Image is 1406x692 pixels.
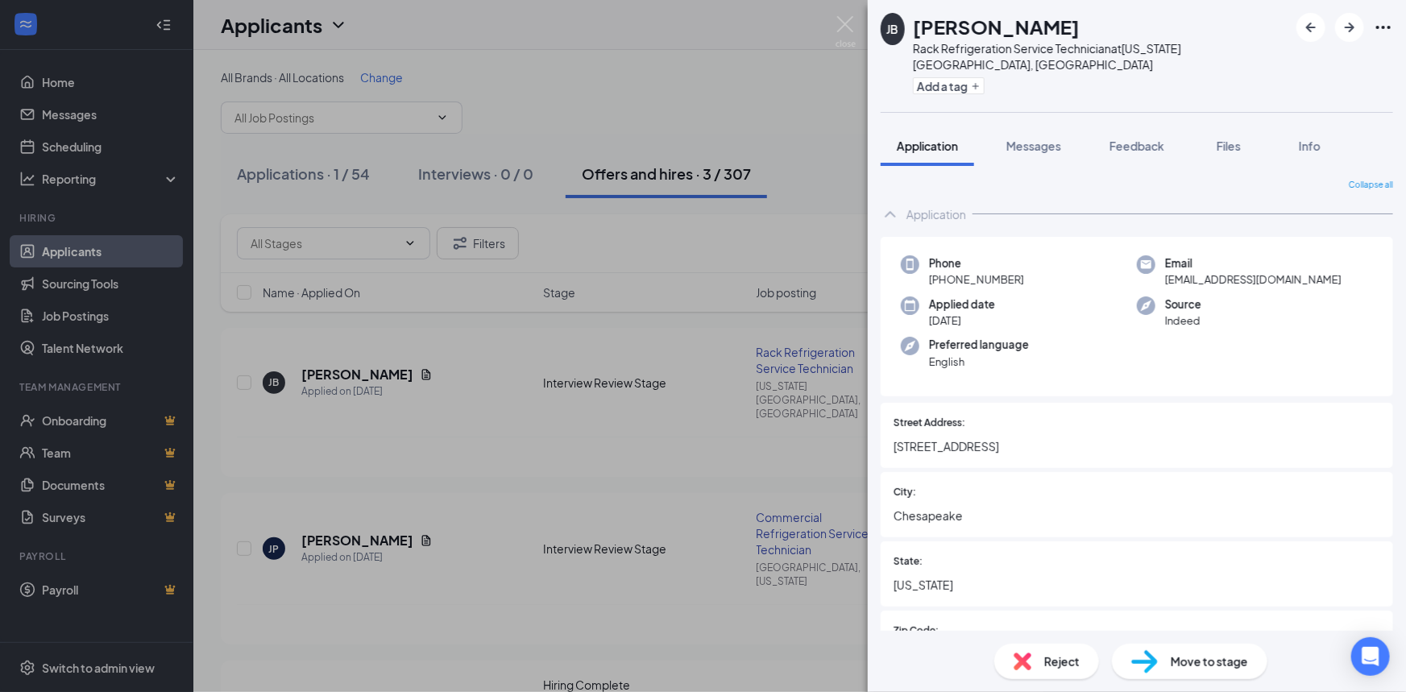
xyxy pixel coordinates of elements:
span: State: [894,554,923,570]
span: Files [1217,139,1241,153]
button: ArrowRight [1335,13,1364,42]
span: [DATE] [929,313,995,329]
span: Collapse all [1349,179,1393,192]
span: City: [894,485,916,500]
span: [EMAIL_ADDRESS][DOMAIN_NAME] [1165,271,1342,288]
span: Application [897,139,958,153]
span: Reject [1044,653,1080,670]
span: [STREET_ADDRESS] [894,437,1380,455]
div: Application [906,206,966,222]
svg: Ellipses [1374,18,1393,37]
span: Email [1165,255,1342,271]
svg: ArrowLeftNew [1301,18,1321,37]
span: Chesapeake [894,507,1380,524]
svg: ArrowRight [1340,18,1359,37]
span: Info [1299,139,1321,153]
div: JB [886,21,898,37]
span: [US_STATE] [894,576,1380,594]
span: Messages [1006,139,1061,153]
h1: [PERSON_NAME] [913,13,1080,40]
button: ArrowLeftNew [1296,13,1325,42]
span: Indeed [1165,313,1201,329]
span: Street Address: [894,416,965,431]
span: Source [1165,296,1201,313]
span: [PHONE_NUMBER] [929,271,1024,288]
svg: ChevronUp [881,205,900,224]
span: Applied date [929,296,995,313]
span: Preferred language [929,337,1029,353]
div: Open Intercom Messenger [1351,637,1390,676]
div: Rack Refrigeration Service Technician at [US_STATE][GEOGRAPHIC_DATA], [GEOGRAPHIC_DATA] [913,40,1288,73]
span: Move to stage [1171,653,1248,670]
span: Phone [929,255,1024,271]
span: Zip Code: [894,624,939,639]
span: English [929,354,1029,370]
span: Feedback [1109,139,1164,153]
svg: Plus [971,81,981,91]
button: PlusAdd a tag [913,77,985,94]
